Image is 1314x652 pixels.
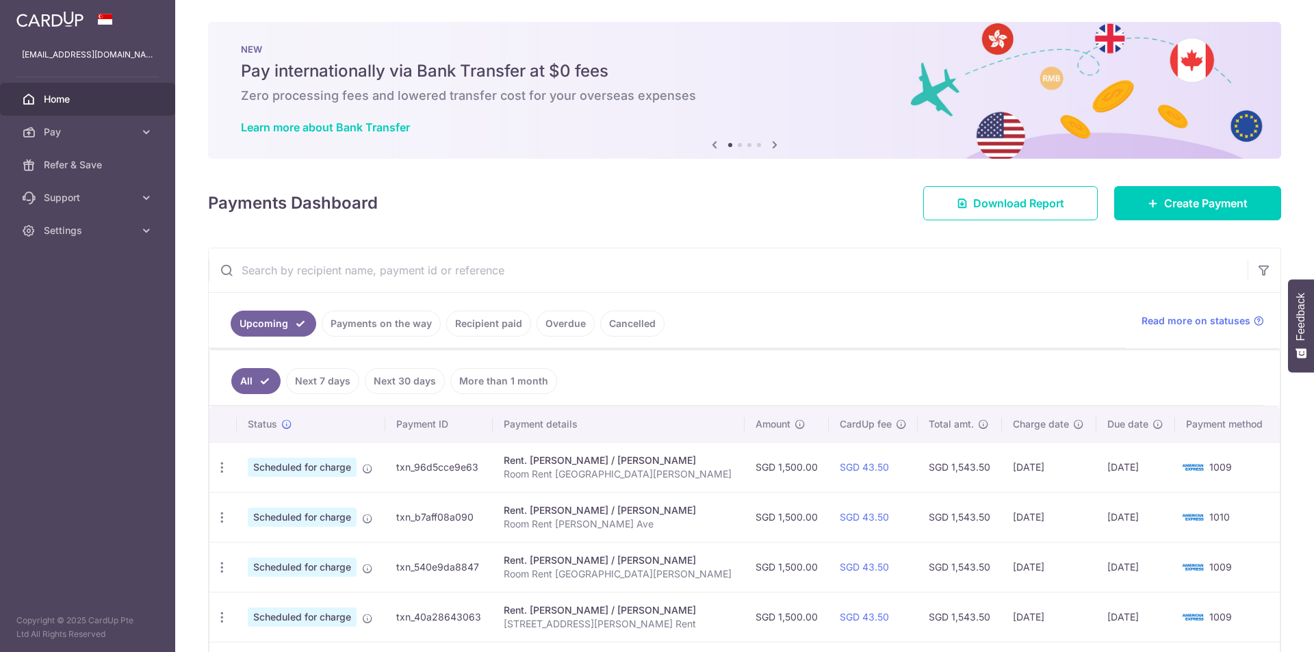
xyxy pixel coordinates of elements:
[22,48,153,62] p: [EMAIL_ADDRESS][DOMAIN_NAME]
[745,442,829,492] td: SGD 1,500.00
[918,542,1002,592] td: SGD 1,543.50
[1096,442,1175,492] td: [DATE]
[973,195,1064,211] span: Download Report
[1002,442,1096,492] td: [DATE]
[923,186,1098,220] a: Download Report
[365,368,445,394] a: Next 30 days
[1179,559,1207,575] img: Bank Card
[1142,314,1264,328] a: Read more on statuses
[1002,542,1096,592] td: [DATE]
[840,417,892,431] span: CardUp fee
[504,504,734,517] div: Rent. [PERSON_NAME] / [PERSON_NAME]
[1013,417,1069,431] span: Charge date
[241,44,1248,55] p: NEW
[248,558,357,577] span: Scheduled for charge
[504,467,734,481] p: Room Rent [GEOGRAPHIC_DATA][PERSON_NAME]
[504,603,734,617] div: Rent. [PERSON_NAME] / [PERSON_NAME]
[44,191,134,205] span: Support
[1179,459,1207,475] img: Bank Card
[1295,293,1307,341] span: Feedback
[208,191,378,216] h4: Payments Dashboard
[446,311,531,337] a: Recipient paid
[385,542,493,592] td: txn_540e9da8847
[248,608,357,627] span: Scheduled for charge
[745,542,829,592] td: SGD 1,500.00
[44,92,134,106] span: Home
[450,368,557,394] a: More than 1 month
[840,561,889,573] a: SGD 43.50
[322,311,441,337] a: Payments on the way
[504,454,734,467] div: Rent. [PERSON_NAME] / [PERSON_NAME]
[537,311,595,337] a: Overdue
[248,508,357,527] span: Scheduled for charge
[248,417,277,431] span: Status
[504,617,734,631] p: [STREET_ADDRESS][PERSON_NAME] Rent
[493,406,745,442] th: Payment details
[1288,279,1314,372] button: Feedback - Show survey
[840,611,889,623] a: SGD 43.50
[1209,461,1232,473] span: 1009
[1209,511,1230,523] span: 1010
[600,311,665,337] a: Cancelled
[1096,492,1175,542] td: [DATE]
[1107,417,1148,431] span: Due date
[1179,509,1207,525] img: Bank Card
[745,592,829,642] td: SGD 1,500.00
[840,461,889,473] a: SGD 43.50
[16,11,83,27] img: CardUp
[1209,561,1232,573] span: 1009
[1096,542,1175,592] td: [DATE]
[385,592,493,642] td: txn_40a28643063
[1002,492,1096,542] td: [DATE]
[745,492,829,542] td: SGD 1,500.00
[840,511,889,523] a: SGD 43.50
[756,417,790,431] span: Amount
[208,22,1281,159] img: Bank transfer banner
[1179,609,1207,625] img: Bank Card
[1002,592,1096,642] td: [DATE]
[241,88,1248,104] h6: Zero processing fees and lowered transfer cost for your overseas expenses
[385,492,493,542] td: txn_b7aff08a090
[918,492,1002,542] td: SGD 1,543.50
[231,368,281,394] a: All
[1209,611,1232,623] span: 1009
[504,517,734,531] p: Room Rent [PERSON_NAME] Ave
[286,368,359,394] a: Next 7 days
[231,311,316,337] a: Upcoming
[918,592,1002,642] td: SGD 1,543.50
[1096,592,1175,642] td: [DATE]
[385,406,493,442] th: Payment ID
[1175,406,1280,442] th: Payment method
[44,158,134,172] span: Refer & Save
[248,458,357,477] span: Scheduled for charge
[1142,314,1250,328] span: Read more on statuses
[241,120,410,134] a: Learn more about Bank Transfer
[1114,186,1281,220] a: Create Payment
[918,442,1002,492] td: SGD 1,543.50
[504,553,734,567] div: Rent. [PERSON_NAME] / [PERSON_NAME]
[929,417,974,431] span: Total amt.
[385,442,493,492] td: txn_96d5cce9e63
[1164,195,1248,211] span: Create Payment
[209,248,1248,292] input: Search by recipient name, payment id or reference
[241,60,1248,82] h5: Pay internationally via Bank Transfer at $0 fees
[44,224,134,237] span: Settings
[504,567,734,581] p: Room Rent [GEOGRAPHIC_DATA][PERSON_NAME]
[44,125,134,139] span: Pay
